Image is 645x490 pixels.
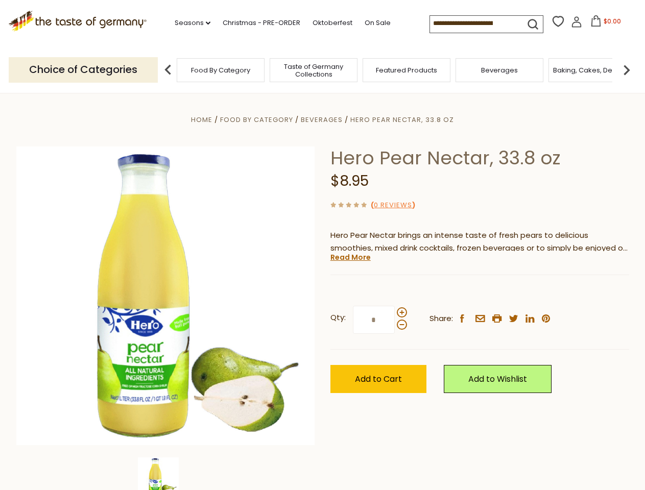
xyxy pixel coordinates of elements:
[374,200,412,211] a: 0 Reviews
[444,365,552,393] a: Add to Wishlist
[191,66,250,74] a: Food By Category
[301,115,343,125] a: Beverages
[371,200,415,210] span: ( )
[330,229,629,255] p: Hero Pear Nectar brings an intense taste of fresh pears to delicious smoothies, mixed drink cockt...
[191,115,212,125] a: Home
[220,115,293,125] a: Food By Category
[350,115,454,125] a: Hero Pear Nectar, 33.8 oz
[553,66,632,74] a: Baking, Cakes, Desserts
[429,312,453,325] span: Share:
[158,60,178,80] img: previous arrow
[313,17,352,29] a: Oktoberfest
[616,60,637,80] img: next arrow
[273,63,354,78] a: Taste of Germany Collections
[330,146,629,169] h1: Hero Pear Nectar, 33.8 oz
[584,15,628,31] button: $0.00
[223,17,300,29] a: Christmas - PRE-ORDER
[330,365,426,393] button: Add to Cart
[175,17,210,29] a: Seasons
[355,373,402,385] span: Add to Cart
[330,311,346,324] strong: Qty:
[604,17,621,26] span: $0.00
[16,146,315,445] img: Hero Pear Nectar, 33.8 oz
[376,66,437,74] a: Featured Products
[330,171,369,191] span: $8.95
[481,66,518,74] a: Beverages
[9,57,158,82] p: Choice of Categories
[365,17,391,29] a: On Sale
[330,252,371,262] a: Read More
[353,306,395,334] input: Qty:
